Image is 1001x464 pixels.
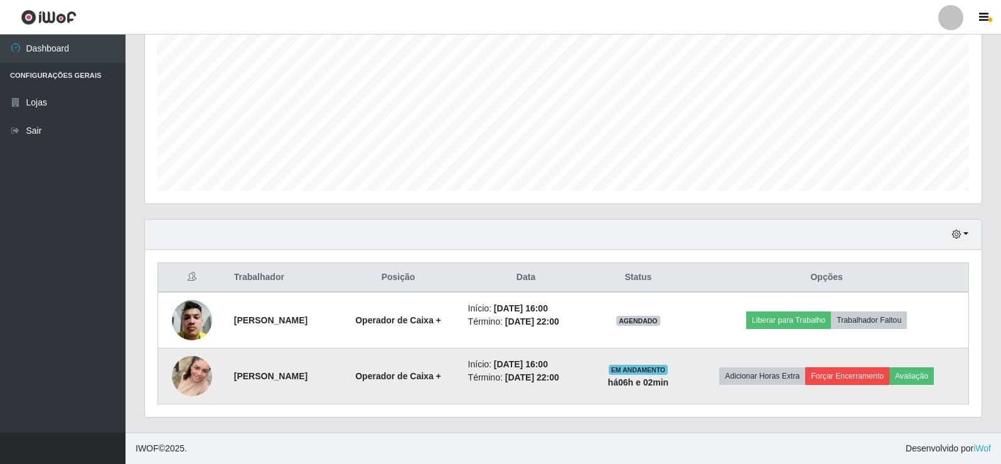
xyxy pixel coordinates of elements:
[889,367,934,385] button: Avaliação
[355,315,441,325] strong: Operador de Caixa +
[831,311,907,329] button: Trabalhador Faltou
[505,372,559,382] time: [DATE] 22:00
[685,263,968,293] th: Opções
[468,371,584,384] li: Término:
[172,340,212,412] img: 1753525532646.jpeg
[468,315,584,328] li: Término:
[136,442,187,455] span: © 2025 .
[461,263,592,293] th: Data
[227,263,336,293] th: Trabalhador
[973,443,991,453] a: iWof
[805,367,889,385] button: Forçar Encerramento
[234,315,308,325] strong: [PERSON_NAME]
[746,311,831,329] button: Liberar para Trabalho
[234,371,308,381] strong: [PERSON_NAME]
[608,377,669,387] strong: há 06 h e 02 min
[468,358,584,371] li: Início:
[494,303,548,313] time: [DATE] 16:00
[609,365,668,375] span: EM ANDAMENTO
[494,359,548,369] time: [DATE] 16:00
[719,367,805,385] button: Adicionar Horas Extra
[355,371,441,381] strong: Operador de Caixa +
[616,316,660,326] span: AGENDADO
[468,302,584,315] li: Início:
[136,443,159,453] span: IWOF
[172,293,212,347] img: 1743089720729.jpeg
[336,263,460,293] th: Posição
[21,9,77,25] img: CoreUI Logo
[591,263,685,293] th: Status
[505,316,559,326] time: [DATE] 22:00
[906,442,991,455] span: Desenvolvido por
